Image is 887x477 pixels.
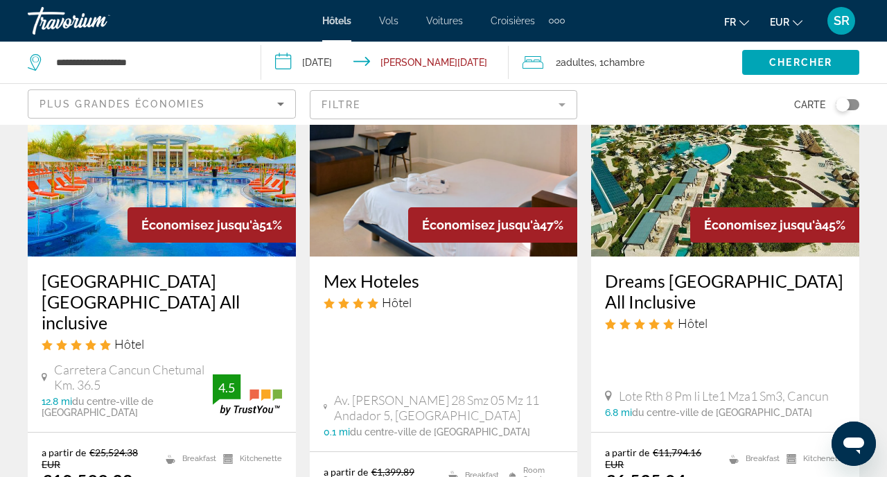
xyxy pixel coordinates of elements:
[128,207,296,243] div: 51%
[722,446,780,471] li: Breakfast
[42,336,282,352] div: 5 star Hotel
[595,53,644,72] span: , 1
[605,446,649,458] span: a partir de
[350,426,530,437] span: du centre-ville de [GEOGRAPHIC_DATA]
[704,218,822,232] span: Économisez jusqu'à
[426,15,463,26] a: Voitures
[605,407,632,418] span: 6.8 mi
[213,379,240,396] div: 4.5
[770,17,789,28] span: EUR
[549,10,565,32] button: Extra navigation items
[310,35,578,257] img: Hotel image
[605,270,845,312] a: Dreams [GEOGRAPHIC_DATA] All Inclusive
[322,15,351,26] a: Hôtels
[422,218,540,232] span: Économisez jusqu'à
[678,315,708,331] span: Hôtel
[114,336,144,352] span: Hôtel
[28,35,296,257] img: Hotel image
[324,426,350,437] span: 0.1 mi
[261,42,509,83] button: Check-in date: Dec 20, 2025 Check-out date: Jan 3, 2026
[39,98,205,110] span: Plus grandes économies
[324,270,564,291] a: Mex Hoteles
[42,446,86,458] span: a partir de
[334,392,563,423] span: Av. [PERSON_NAME] 28 Smz 05 Mz 11 Andador 5, [GEOGRAPHIC_DATA]
[159,446,216,471] li: Breakfast
[832,422,876,466] iframe: Bouton de lancement de la fenêtre de messagerie
[690,207,859,243] div: 45%
[724,12,749,32] button: Change language
[604,57,644,68] span: Chambre
[825,98,859,111] button: Toggle map
[213,374,282,415] img: trustyou-badge.svg
[794,95,825,114] span: Carte
[556,53,595,72] span: 2
[780,446,845,471] li: Kitchenette
[769,57,832,68] span: Chercher
[770,12,802,32] button: Change currency
[823,6,859,35] button: User Menu
[42,396,72,407] span: 12.8 mi
[491,15,535,26] a: Croisières
[742,50,859,75] button: Chercher
[324,295,564,310] div: 4 star Hotel
[619,388,829,404] span: Lote Rth 8 Pm Ii Lte1 Mza1 Sm3, Cancun
[561,57,595,68] span: Adultes
[141,218,259,232] span: Économisez jusqu'à
[408,207,577,243] div: 47%
[28,3,166,39] a: Travorium
[605,446,701,470] del: €11,794.16 EUR
[591,35,859,257] img: Hotel image
[632,407,812,418] span: du centre-ville de [GEOGRAPHIC_DATA]
[834,14,850,28] span: SR
[216,446,282,471] li: Kitchenette
[379,15,398,26] a: Vols
[42,446,138,470] del: €25,524.38 EUR
[724,17,736,28] span: fr
[42,396,153,418] span: du centre-ville de [GEOGRAPHIC_DATA]
[605,315,845,331] div: 5 star Hotel
[54,362,213,392] span: Carretera Cancun Chetumal Km. 36.5
[382,295,412,310] span: Hôtel
[509,42,742,83] button: Travelers: 2 adults, 0 children
[310,89,578,120] button: Filter
[39,96,284,112] mat-select: Sort by
[42,270,282,333] a: [GEOGRAPHIC_DATA] [GEOGRAPHIC_DATA] All inclusive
